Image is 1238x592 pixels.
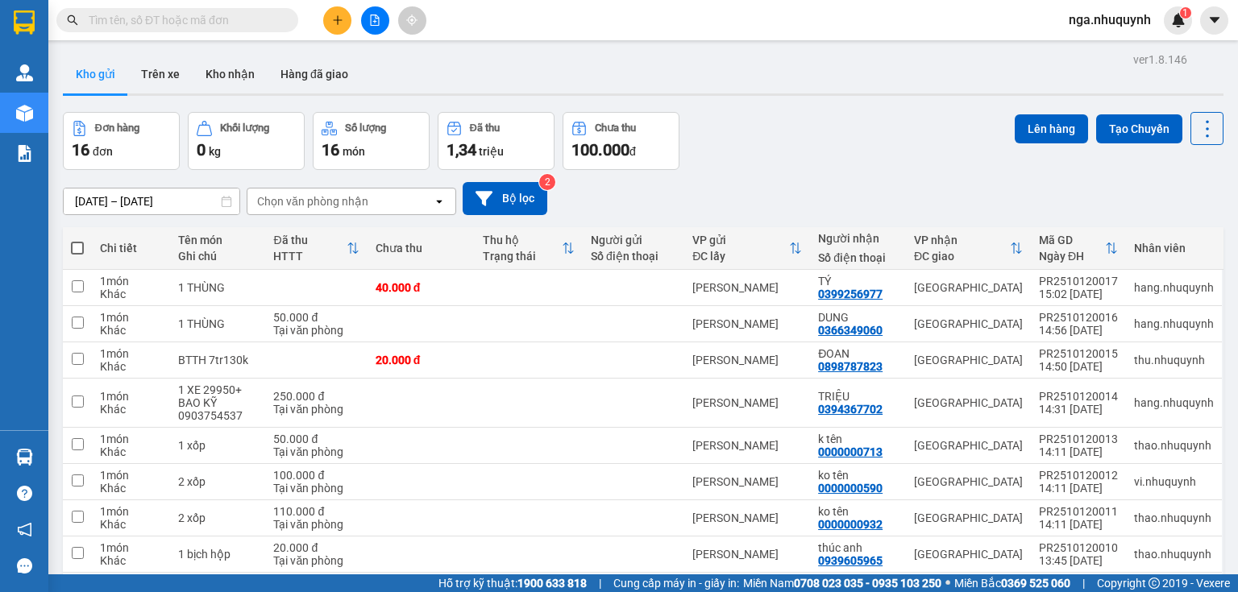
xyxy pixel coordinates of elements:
[273,518,359,531] div: Tại văn phòng
[818,360,883,373] div: 0898787823
[100,288,162,300] div: Khác
[818,251,898,264] div: Số điện thoại
[16,449,33,466] img: warehouse-icon
[1039,250,1105,263] div: Ngày ĐH
[818,554,883,567] div: 0939605965
[100,505,162,518] div: 1 món
[692,475,802,488] div: [PERSON_NAME]
[1133,51,1187,68] div: ver 1.8.146
[323,6,351,35] button: plus
[16,105,33,122] img: warehouse-icon
[479,145,504,158] span: triệu
[818,232,898,245] div: Người nhận
[1134,396,1214,409] div: hang.nhuquynh
[188,112,305,170] button: Khối lượng0kg
[1039,433,1118,445] div: PR2510120013
[1171,13,1186,27] img: icon-new-feature
[273,324,359,337] div: Tại văn phòng
[273,403,359,416] div: Tại văn phòng
[193,55,268,93] button: Kho nhận
[1134,439,1214,452] div: thao.nhuquynh
[178,281,258,294] div: 1 THÙNG
[1039,541,1118,554] div: PR2510120010
[591,234,676,246] div: Người gửi
[128,55,193,93] button: Trên xe
[376,281,467,294] div: 40.000 đ
[406,14,418,26] span: aim
[914,354,1023,366] div: [GEOGRAPHIC_DATA]
[273,482,359,495] div: Tại văn phòng
[906,227,1031,270] th: Toggle SortBy
[273,505,359,518] div: 110.000 đ
[17,486,32,501] span: question-circle
[178,439,258,452] div: 1 xốp
[100,311,162,324] div: 1 món
[818,541,898,554] div: thúc anh
[447,140,476,159] span: 1,34
[692,354,802,366] div: [PERSON_NAME]
[343,145,365,158] span: món
[100,242,162,255] div: Chi tiết
[599,574,601,592] span: |
[100,518,162,531] div: Khác
[345,122,386,134] div: Số lượng
[17,558,32,573] span: message
[470,122,500,134] div: Đã thu
[463,182,547,215] button: Bộ lọc
[100,469,162,482] div: 1 món
[273,311,359,324] div: 50.000 đ
[17,522,32,537] span: notification
[1015,114,1088,143] button: Lên hàng
[684,227,810,270] th: Toggle SortBy
[571,140,629,159] span: 100.000
[95,122,139,134] div: Đơn hàng
[376,242,467,255] div: Chưa thu
[273,433,359,445] div: 50.000 đ
[178,548,258,561] div: 1 bịch hộp
[692,548,802,561] div: [PERSON_NAME]
[67,14,78,26] span: search
[178,475,258,488] div: 2 xốp
[178,317,258,330] div: 1 THÙNG
[63,55,128,93] button: Kho gửi
[89,11,279,29] input: Tìm tên, số ĐT hoặc mã đơn
[178,511,258,524] div: 2 xốp
[268,55,361,93] button: Hàng đã giao
[376,354,467,366] div: 20.000 đ
[178,250,258,263] div: Ghi chú
[322,140,339,159] span: 16
[595,122,636,134] div: Chưa thu
[273,390,359,403] div: 250.000 đ
[1096,114,1182,143] button: Tạo Chuyến
[257,193,368,209] div: Chọn văn phòng nhận
[1039,360,1118,373] div: 14:50 [DATE]
[1149,578,1160,589] span: copyright
[1180,7,1191,19] sup: 1
[178,234,258,246] div: Tên món
[1039,324,1118,337] div: 14:56 [DATE]
[818,482,883,495] div: 0000000590
[1039,469,1118,482] div: PR2510120012
[563,112,679,170] button: Chưa thu100.000đ
[1039,403,1118,416] div: 14:31 [DATE]
[818,505,898,518] div: ko tên
[914,317,1023,330] div: [GEOGRAPHIC_DATA]
[438,574,587,592] span: Hỗ trợ kỹ thuật:
[433,195,446,208] svg: open
[273,541,359,554] div: 20.000 đ
[100,324,162,337] div: Khác
[818,445,883,458] div: 0000000713
[1039,234,1105,246] div: Mã GD
[818,390,898,403] div: TRIỆU
[64,188,239,214] input: Select a date range.
[100,390,162,403] div: 1 món
[818,275,898,288] div: TÝ
[1039,347,1118,360] div: PR2510120015
[1039,518,1118,531] div: 14:11 [DATE]
[72,140,89,159] span: 16
[273,234,346,246] div: Đã thu
[914,548,1023,561] div: [GEOGRAPHIC_DATA]
[914,234,1010,246] div: VP nhận
[1182,7,1188,19] span: 1
[914,439,1023,452] div: [GEOGRAPHIC_DATA]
